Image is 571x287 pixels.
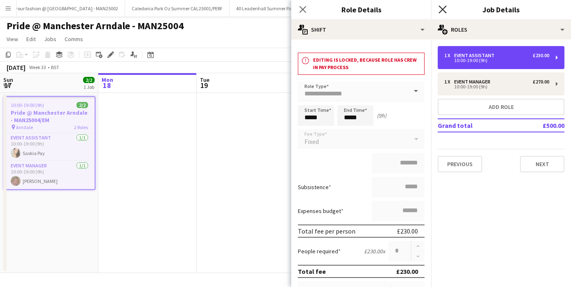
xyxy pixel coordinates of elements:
[298,267,326,275] div: Total fee
[431,4,571,15] h3: Job Details
[533,79,549,85] div: £270.00
[100,81,113,90] span: 18
[199,81,209,90] span: 19
[438,119,515,132] td: Grand total
[74,124,88,130] span: 2 Roles
[23,34,39,44] a: Edit
[44,35,56,43] span: Jobs
[3,76,13,83] span: Sun
[454,79,494,85] div: Event Manager
[4,109,95,124] h3: Pride @ Manchester Arndale - MAN25004/EM
[4,133,95,161] app-card-role: Event Assistant1/110:00-19:00 (9h)Saskia Pay
[84,84,94,90] div: 1 Job
[4,161,95,189] app-card-role: Event Manager1/110:00-19:00 (9h)[PERSON_NAME]
[444,53,454,58] div: 1 x
[41,34,60,44] a: Jobs
[291,20,431,39] div: Shift
[298,248,341,255] label: People required
[444,58,549,62] div: 10:00-19:00 (9h)
[51,64,59,70] div: BST
[515,119,564,132] td: £500.00
[438,99,564,115] button: Add role
[298,183,331,191] label: Subsistence
[77,102,88,108] span: 2/2
[7,63,26,72] div: [DATE]
[65,35,83,43] span: Comms
[454,53,498,58] div: Event Assistant
[533,53,549,58] div: £230.00
[313,56,421,71] h3: Editing is locked, because role has crew in pay process
[444,85,549,89] div: 10:00-19:00 (9h)
[11,102,44,108] span: 10:00-19:00 (9h)
[230,0,342,16] button: 40 Leadenhall Summer Party - 40LH25003/PERF
[377,112,386,119] div: (9h)
[125,0,230,16] button: Caledonia Park Oz Summer CAL25001/PERF
[438,156,482,172] button: Previous
[102,76,113,83] span: Mon
[396,267,418,275] div: £230.00
[364,248,385,255] div: £230.00 x
[26,35,36,43] span: Edit
[83,77,95,83] span: 2/2
[431,20,571,39] div: Roles
[7,20,184,32] h1: Pride @ Manchester Arndale - MAN25004
[444,79,454,85] div: 1 x
[3,96,95,190] app-job-card: 10:00-19:00 (9h)2/2Pride @ Manchester Arndale - MAN25004/EM Arndale2 RolesEvent Assistant1/110:00...
[298,227,355,235] div: Total fee per person
[27,64,48,70] span: Week 33
[3,34,21,44] a: View
[298,207,344,215] label: Expenses budget
[520,156,564,172] button: Next
[200,76,209,83] span: Tue
[2,81,13,90] span: 17
[397,227,418,235] div: £230.00
[16,124,33,130] span: Arndale
[61,34,86,44] a: Comms
[7,35,18,43] span: View
[291,4,431,15] h3: Role Details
